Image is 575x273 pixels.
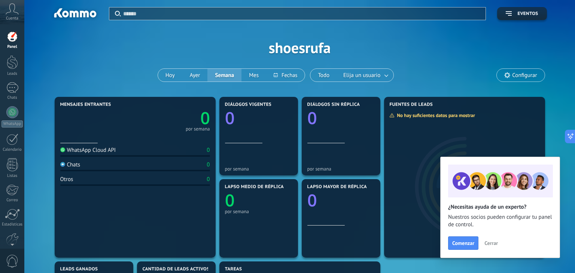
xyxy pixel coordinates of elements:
div: Listas [1,174,23,178]
button: Ayer [182,69,208,82]
a: 0 [135,107,210,129]
div: Estadísticas [1,222,23,227]
span: Fuentes de leads [390,102,433,107]
div: por semana [225,166,292,172]
text: 0 [225,189,235,212]
text: 0 [307,107,317,129]
button: Todo [310,69,337,82]
span: Nuestros socios pueden configurar tu panel de control. [448,214,552,228]
span: Lapso medio de réplica [225,184,284,190]
div: por semana [307,166,375,172]
div: No hay suficientes datos para mostrar [389,112,480,119]
span: Diálogos vigentes [225,102,272,107]
div: Chats [60,161,80,168]
span: Diálogos sin réplica [307,102,360,107]
span: Leads ganados [60,267,98,272]
button: Cerrar [481,237,501,249]
span: Lapso mayor de réplica [307,184,367,190]
h2: ¿Necesitas ayuda de un experto? [448,203,552,211]
span: Comenzar [452,240,474,246]
div: Leads [1,71,23,76]
div: WhatsApp Cloud API [60,147,116,154]
div: por semana [186,127,210,131]
img: WhatsApp Cloud API [60,147,65,152]
text: 0 [307,189,317,212]
span: Elija un usuario [342,70,382,80]
div: Otros [60,176,73,183]
div: 0 [207,161,210,168]
text: 0 [200,107,210,129]
span: Configurar [512,72,537,79]
div: por semana [225,209,292,214]
div: Panel [1,45,23,49]
div: 0 [207,176,210,183]
span: Cuenta [6,16,18,21]
button: Semana [207,69,241,82]
button: Fechas [266,69,305,82]
button: Mes [241,69,266,82]
button: Elija un usuario [337,69,393,82]
img: Chats [60,162,65,167]
span: Eventos [517,11,538,16]
button: Comenzar [448,236,478,250]
div: Calendario [1,147,23,152]
span: Cantidad de leads activos [143,267,210,272]
button: Eventos [497,7,547,20]
span: Tareas [225,267,242,272]
div: Correo [1,198,23,203]
span: Cerrar [484,240,498,246]
div: WhatsApp [1,120,23,128]
span: Mensajes entrantes [60,102,111,107]
button: Hoy [158,69,182,82]
div: Chats [1,95,23,100]
div: 0 [207,147,210,154]
text: 0 [225,107,235,129]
